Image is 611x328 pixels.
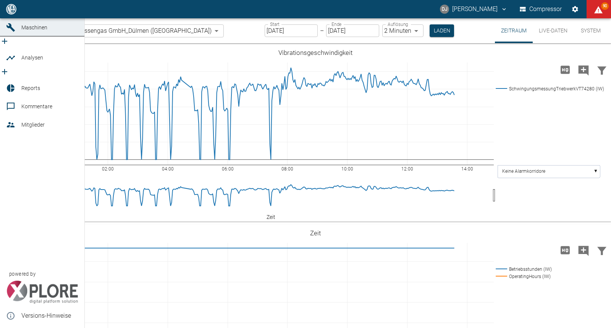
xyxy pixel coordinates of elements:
span: Reports [21,85,40,91]
button: Daten filtern [593,60,611,80]
div: DJ [440,5,449,14]
img: Xplore Logo [6,281,78,304]
a: 909000631_Thyssengas GmbH_Dülmen ([GEOGRAPHIC_DATA]) [28,26,212,35]
span: Kommentare [21,103,52,109]
label: Start [270,21,280,27]
div: 2 Minuten [382,24,423,37]
label: Auflösung [388,21,408,27]
button: Einstellungen [568,2,582,16]
button: Daten filtern [593,240,611,260]
span: Mitglieder [21,122,45,128]
button: david.jasper@nea-x.de [439,2,509,16]
span: 90 [601,2,609,10]
button: Kommentar hinzufügen [574,60,593,80]
button: Compressor [518,2,564,16]
input: DD.MM.YYYY [326,24,379,37]
p: – [320,26,324,35]
input: DD.MM.YYYY [265,24,318,37]
span: Hohe Auflösung [556,246,574,253]
span: Analysen [21,55,43,61]
span: Versions-Hinweise [21,311,78,320]
span: 909000631_Thyssengas GmbH_Dülmen ([GEOGRAPHIC_DATA]) [40,26,212,35]
label: Ende [331,21,341,27]
button: Kommentar hinzufügen [574,240,593,260]
span: Maschinen [21,24,47,31]
button: Live-Daten [533,18,574,43]
button: Laden [430,24,454,37]
span: powered by [9,270,36,278]
span: Hohe Auflösung [556,66,574,73]
button: System [574,18,608,43]
text: Keine Alarmkorridore [502,169,545,174]
button: Zeitraum [495,18,533,43]
img: logo [5,4,17,14]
